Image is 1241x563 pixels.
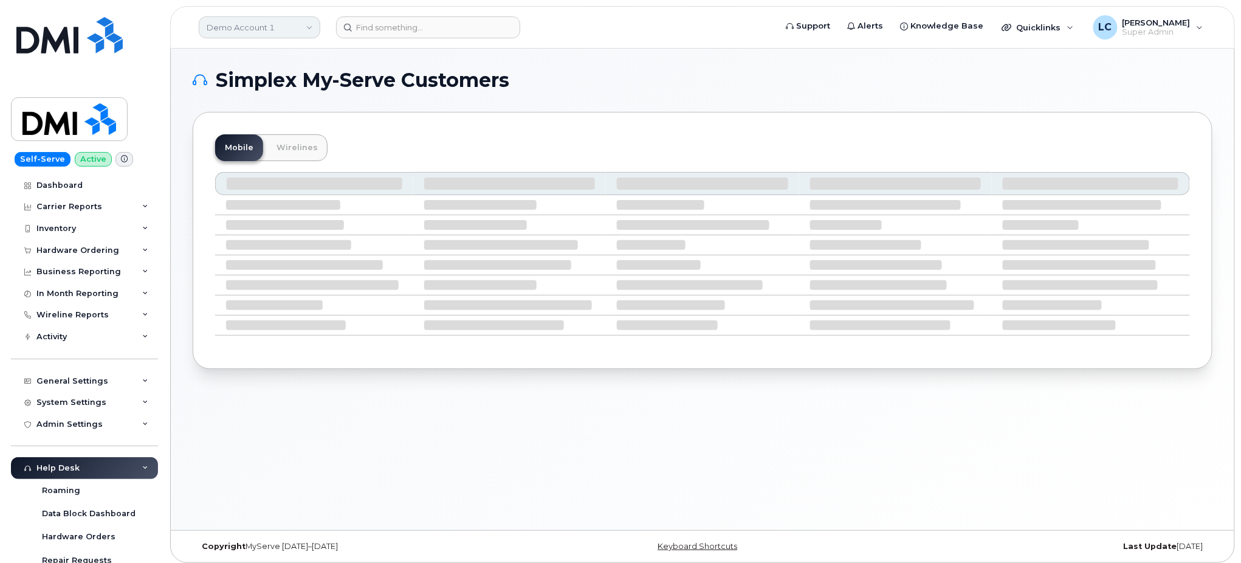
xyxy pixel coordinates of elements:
strong: Copyright [202,542,246,551]
a: Keyboard Shortcuts [658,542,737,551]
div: [DATE] [873,542,1212,551]
a: Mobile [215,134,263,161]
span: Simplex My-Serve Customers [216,71,509,89]
strong: Last Update [1124,542,1177,551]
a: Wirelines [267,134,328,161]
div: MyServe [DATE]–[DATE] [193,542,532,551]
